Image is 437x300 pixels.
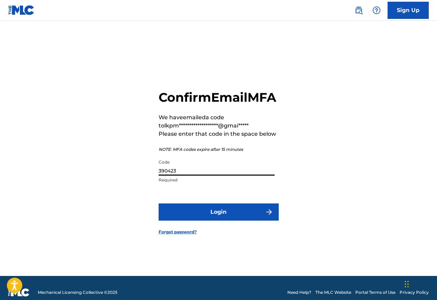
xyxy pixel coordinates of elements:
[370,3,383,17] div: Help
[287,289,311,296] a: Need Help?
[159,177,275,183] p: Required
[388,2,429,19] a: Sign Up
[403,267,437,300] div: Widget de chat
[372,6,381,14] img: help
[355,6,363,14] img: search
[352,3,366,17] a: Public Search
[403,267,437,300] iframe: Chat Widget
[265,208,273,216] img: f7272a7cc735f4ea7f67.svg
[8,288,30,297] img: logo
[38,289,117,296] span: Mechanical Licensing Collective © 2025
[315,289,351,296] a: The MLC Website
[355,289,395,296] a: Portal Terms of Use
[159,90,279,105] h2: Confirm Email MFA
[159,229,197,235] a: Forgot password?
[8,5,35,15] img: MLC Logo
[159,130,279,138] p: Please enter that code in the space below
[159,146,279,153] p: NOTE: MFA codes expire after 15 minutes
[159,203,279,221] button: Login
[400,289,429,296] a: Privacy Policy
[405,274,409,295] div: Arrastrar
